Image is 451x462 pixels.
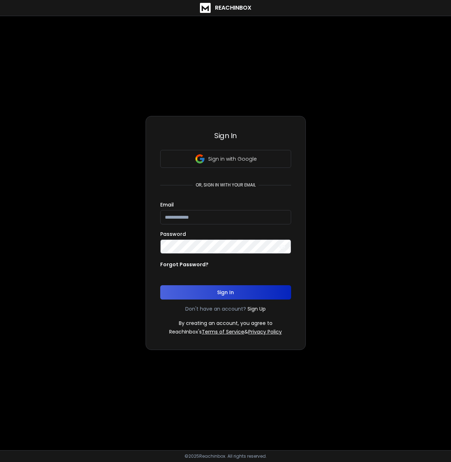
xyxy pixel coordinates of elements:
h1: ReachInbox [215,4,251,12]
p: Forgot Password? [160,261,209,268]
button: Sign in with Google [160,150,291,168]
a: ReachInbox [200,3,251,13]
p: or, sign in with your email [193,182,259,188]
h3: Sign In [160,131,291,141]
a: Terms of Service [202,328,244,335]
button: Sign In [160,285,291,300]
p: © 2025 Reachinbox. All rights reserved. [185,453,267,459]
p: Sign in with Google [208,155,257,162]
label: Email [160,202,174,207]
p: By creating an account, you agree to [179,320,273,327]
a: Sign Up [247,305,266,312]
a: Privacy Policy [248,328,282,335]
p: Don't have an account? [185,305,246,312]
label: Password [160,232,186,237]
img: logo [200,3,211,13]
p: ReachInbox's & [169,328,282,335]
